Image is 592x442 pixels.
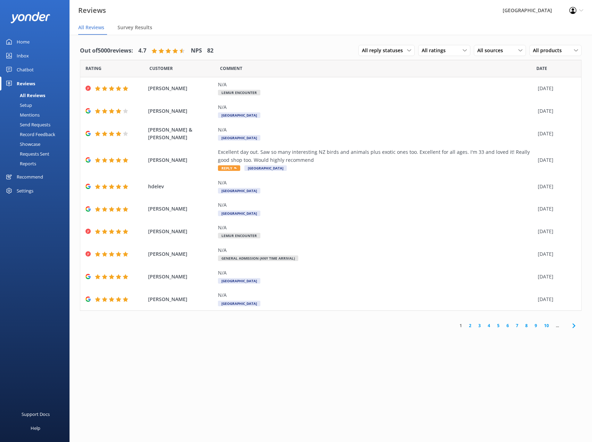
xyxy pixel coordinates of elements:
[456,322,465,329] a: 1
[538,295,573,303] div: [DATE]
[4,129,55,139] div: Record Feedback
[4,120,50,129] div: Send Requests
[148,85,214,92] span: [PERSON_NAME]
[117,24,152,31] span: Survey Results
[4,129,70,139] a: Record Feedback
[10,12,50,23] img: yonder-white-logo.png
[218,179,534,187] div: N/A
[503,322,512,329] a: 6
[494,322,503,329] a: 5
[218,81,534,88] div: N/A
[538,130,573,137] div: [DATE]
[148,250,214,258] span: [PERSON_NAME]
[148,273,214,281] span: [PERSON_NAME]
[218,126,534,134] div: N/A
[512,322,522,329] a: 7
[4,149,49,159] div: Requests Sent
[4,120,70,129] a: Send Requests
[218,291,534,299] div: N/A
[218,224,534,231] div: N/A
[218,269,534,277] div: N/A
[218,233,260,238] span: Lemur Encounter
[17,49,29,63] div: Inbox
[533,47,566,54] span: All products
[4,149,70,159] a: Requests Sent
[422,47,450,54] span: All ratings
[148,107,214,115] span: [PERSON_NAME]
[4,90,45,100] div: All Reviews
[4,159,70,168] a: Reports
[220,65,242,72] span: Question
[4,90,70,100] a: All Reviews
[218,211,260,216] span: [GEOGRAPHIC_DATA]
[465,322,475,329] a: 2
[4,110,40,120] div: Mentions
[4,139,40,149] div: Showcase
[218,90,260,95] span: Lemur Encounter
[4,100,70,110] a: Setup
[218,112,260,118] span: [GEOGRAPHIC_DATA]
[218,301,260,306] span: [GEOGRAPHIC_DATA]
[477,47,507,54] span: All sources
[475,322,484,329] a: 3
[207,46,213,55] h4: 82
[148,205,214,213] span: [PERSON_NAME]
[148,126,214,142] span: [PERSON_NAME] & [PERSON_NAME]
[22,407,50,421] div: Support Docs
[362,47,407,54] span: All reply statuses
[541,322,552,329] a: 10
[148,228,214,235] span: [PERSON_NAME]
[17,184,33,198] div: Settings
[536,65,547,72] span: Date
[218,165,240,171] span: Reply
[78,5,106,16] h3: Reviews
[218,103,534,111] div: N/A
[4,110,70,120] a: Mentions
[552,322,562,329] span: ...
[218,188,260,194] span: [GEOGRAPHIC_DATA]
[148,156,214,164] span: [PERSON_NAME]
[17,63,34,77] div: Chatbot
[218,278,260,284] span: [GEOGRAPHIC_DATA]
[218,255,298,261] span: General Admission (Any Time Arrival)
[538,273,573,281] div: [DATE]
[80,46,133,55] h4: Out of 5000 reviews:
[86,65,102,72] span: Date
[78,24,104,31] span: All Reviews
[538,205,573,213] div: [DATE]
[538,85,573,92] div: [DATE]
[218,201,534,209] div: N/A
[149,65,173,72] span: Date
[31,421,40,435] div: Help
[148,183,214,190] span: hdelev
[244,165,287,171] span: [GEOGRAPHIC_DATA]
[522,322,531,329] a: 8
[138,46,146,55] h4: 4.7
[17,77,35,90] div: Reviews
[538,107,573,115] div: [DATE]
[218,148,534,164] div: Excellent day out. Saw so many interesting NZ birds and animals plus exotic ones too. Excellent f...
[538,183,573,190] div: [DATE]
[148,295,214,303] span: [PERSON_NAME]
[4,139,70,149] a: Showcase
[17,170,43,184] div: Recommend
[218,135,260,141] span: [GEOGRAPHIC_DATA]
[538,156,573,164] div: [DATE]
[4,100,32,110] div: Setup
[17,35,30,49] div: Home
[4,159,36,168] div: Reports
[484,322,494,329] a: 4
[538,250,573,258] div: [DATE]
[191,46,202,55] h4: NPS
[218,246,534,254] div: N/A
[531,322,541,329] a: 9
[538,228,573,235] div: [DATE]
